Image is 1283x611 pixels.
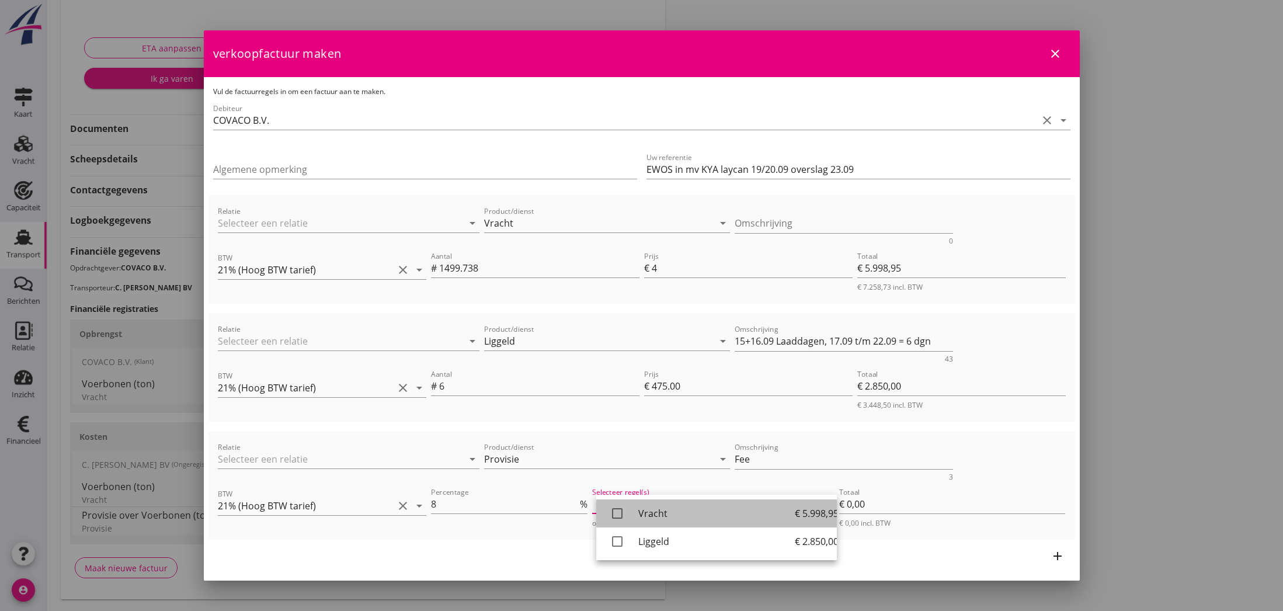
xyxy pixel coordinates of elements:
[606,502,629,525] i: check_box_outline_blank
[857,400,1066,410] div: € 3.448,50 incl. BTW
[396,381,410,395] i: clear
[652,259,853,277] input: Prijs
[606,530,629,553] i: check_box_outline_blank
[735,332,953,351] textarea: Omschrijving
[644,261,652,275] div: €
[1056,113,1070,127] i: arrow_drop_down
[795,527,827,556] div: € 2.850,00
[945,356,953,363] div: 43
[465,216,479,230] i: arrow_drop_down
[213,86,385,96] span: Vul de factuurregels in om een factuur aan te maken.
[735,214,953,233] textarea: Omschrijving
[218,450,447,468] input: Relatie
[1040,113,1054,127] i: clear
[431,261,439,275] div: #
[949,238,953,245] div: 0
[839,495,1065,513] input: Totaal
[412,263,426,277] i: arrow_drop_down
[857,282,1066,292] div: € 7.258,73 incl. BTW
[396,499,410,513] i: clear
[218,261,394,279] input: BTW
[204,30,1080,77] div: verkoopfactuur maken
[1051,549,1065,563] i: add
[857,259,1066,277] input: Totaal
[644,379,652,393] div: €
[439,377,639,395] input: Aantal
[213,160,637,179] input: Algemene opmerking
[412,381,426,395] i: arrow_drop_down
[431,495,578,513] input: Percentage
[716,334,730,348] i: arrow_drop_down
[218,379,394,397] input: BTW
[795,499,827,527] div: € 5.998,95
[218,497,394,515] input: BTW
[949,474,953,481] div: 3
[839,518,1065,528] div: € 0,00 incl. BTW
[439,259,639,277] input: Aantal
[1048,47,1062,61] i: close
[465,334,479,348] i: arrow_drop_down
[412,499,426,513] i: arrow_drop_down
[465,452,479,466] i: arrow_drop_down
[716,452,730,466] i: arrow_drop_down
[638,506,795,520] div: Vracht
[646,160,1070,179] input: Uw referentie
[213,111,1038,130] input: Debiteur
[218,332,447,350] input: Relatie
[396,263,410,277] i: clear
[484,450,714,468] input: Product/dienst
[638,534,795,548] div: Liggeld
[652,377,853,395] input: Prijs
[431,379,439,393] div: #
[735,450,953,469] textarea: Omschrijving
[484,214,714,232] input: Product/dienst
[592,518,835,528] div: over € 0,00
[578,497,587,511] div: %
[484,332,714,350] input: Product/dienst
[218,214,447,232] input: Relatie
[857,377,1066,395] input: Totaal
[716,216,730,230] i: arrow_drop_down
